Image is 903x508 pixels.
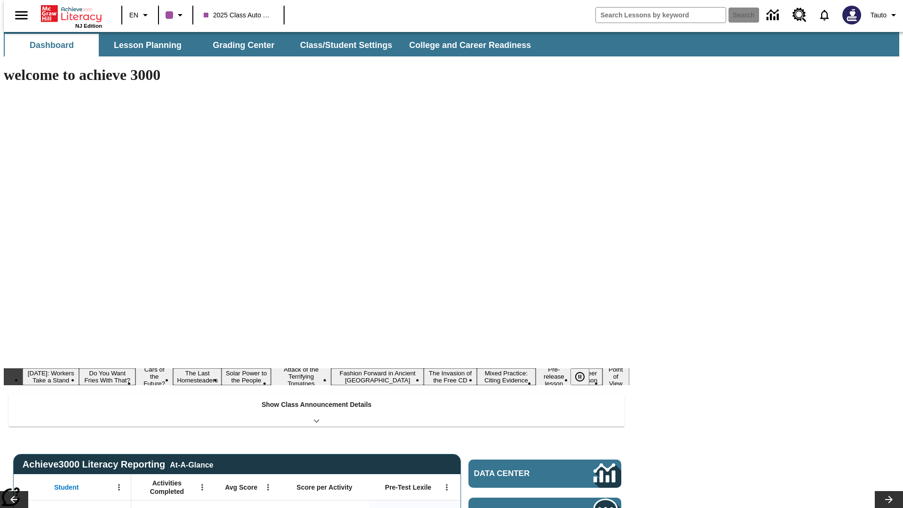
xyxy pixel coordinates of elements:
span: 2025 Class Auto Grade 13 [204,10,273,20]
button: Slide 4 The Last Homesteaders [173,368,222,385]
button: Grading Center [197,34,291,56]
span: Tauto [871,10,887,20]
button: Lesson Planning [101,34,195,56]
a: Resource Center, Will open in new tab [787,2,812,28]
div: Show Class Announcement Details [8,394,625,427]
button: Language: EN, Select a language [125,7,155,24]
button: Slide 1 Labor Day: Workers Take a Stand [23,368,79,385]
span: Avg Score [225,483,257,492]
span: Score per Activity [297,483,353,492]
button: Profile/Settings [867,7,903,24]
span: Student [54,483,79,492]
button: Pause [570,368,589,385]
span: EN [129,10,138,20]
div: SubNavbar [4,34,539,56]
p: Show Class Announcement Details [261,400,372,410]
div: SubNavbar [4,32,899,56]
div: Pause [570,368,599,385]
button: Slide 6 Attack of the Terrifying Tomatoes [271,365,331,389]
a: Notifications [812,3,837,27]
button: Open Menu [261,480,275,494]
span: Achieve3000 Literacy Reporting [23,459,214,470]
h1: welcome to achieve 3000 [4,66,629,84]
button: Select a new avatar [837,3,867,27]
button: Slide 10 Pre-release lesson [536,365,572,389]
button: Slide 5 Solar Power to the People [222,368,271,385]
button: Slide 12 Point of View [602,365,630,389]
img: Avatar [842,6,861,24]
button: Slide 3 Cars of the Future? [135,365,173,389]
button: Open Menu [440,480,454,494]
button: Open side menu [8,1,35,29]
button: Lesson carousel, Next [875,491,903,508]
button: Slide 2 Do You Want Fries With That? [79,368,135,385]
div: At-A-Glance [170,459,213,469]
button: Slide 7 Fashion Forward in Ancient Rome [331,368,424,385]
button: Open Menu [112,480,126,494]
button: Class/Student Settings [293,34,400,56]
button: College and Career Readiness [402,34,539,56]
span: Pre-Test Lexile [385,483,432,492]
a: Home [41,4,102,23]
span: Data Center [474,469,562,478]
span: NJ Edition [75,23,102,29]
button: Open Menu [195,480,209,494]
button: Dashboard [5,34,99,56]
a: Data Center [761,2,787,28]
div: Home [41,3,102,29]
button: Class color is purple. Change class color [162,7,190,24]
button: Slide 8 The Invasion of the Free CD [424,368,477,385]
span: Activities Completed [136,479,198,496]
a: Data Center [468,460,621,488]
input: search field [596,8,726,23]
button: Slide 9 Mixed Practice: Citing Evidence [477,368,536,385]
